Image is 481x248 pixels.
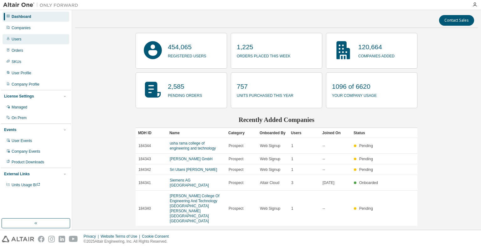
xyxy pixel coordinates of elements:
div: User Profile [12,71,31,76]
span: Pending [359,144,373,148]
span: Altair Cloud [260,180,279,185]
p: 120,664 [358,42,395,52]
span: Web Signup [260,206,280,211]
img: youtube.svg [69,236,78,242]
a: Sri Utami [PERSON_NAME] [170,167,217,172]
p: 2,585 [168,82,202,91]
span: 184344 [138,143,151,148]
div: Company Events [12,149,40,154]
span: -- [323,206,325,211]
div: On Prem [12,115,27,120]
span: Onboarded [359,181,378,185]
span: Prospect [229,156,243,161]
span: Web Signup [260,156,280,161]
span: 184341 [138,180,151,185]
div: Joined On [322,128,349,138]
div: MDH ID [138,128,164,138]
div: User Events [12,138,32,143]
div: Dashboard [12,14,31,19]
span: -- [323,167,325,172]
span: Pending [359,157,373,161]
span: [DATE] [323,180,334,185]
span: Prospect [229,167,243,172]
span: 184342 [138,167,151,172]
p: your company usage [332,91,377,98]
div: Managed [12,105,27,110]
p: 1096 of 6620 [332,82,377,91]
div: Company Profile [12,82,39,87]
span: Web Signup [260,167,280,172]
div: Onboarded By [260,128,286,138]
img: instagram.svg [48,236,55,242]
img: linkedin.svg [59,236,65,242]
div: Users [291,128,317,138]
span: 1 [291,143,293,148]
span: 1 [291,206,293,211]
div: Website Terms of Use [101,234,142,239]
a: Siemens AG [GEOGRAPHIC_DATA] [170,178,209,187]
span: Pending [359,206,373,211]
span: 184343 [138,156,151,161]
div: Privacy [84,234,101,239]
div: Events [4,127,16,132]
div: External Links [4,171,30,177]
span: 3 [291,180,293,185]
h2: Recently Added Companies [136,116,417,124]
span: Prospect [229,143,243,148]
span: 1 [291,167,293,172]
img: altair_logo.svg [2,236,34,242]
div: Companies [12,25,31,30]
span: -- [323,156,325,161]
div: Category [228,128,255,138]
button: Contact Sales [439,15,474,26]
a: usha rama college of engineering and technology [170,141,216,150]
img: Altair One [3,2,81,8]
a: [PERSON_NAME] GmbH [170,157,213,161]
span: Web Signup [260,143,280,148]
span: Prospect [229,206,243,211]
p: 757 [237,82,293,91]
div: Name [169,128,223,138]
p: orders placed this week [237,52,291,59]
p: pending orders [168,91,202,98]
span: Pending [359,167,373,172]
span: 1 [291,156,293,161]
div: Orders [12,48,23,53]
span: Prospect [229,180,243,185]
div: Users [12,37,21,42]
p: 454,065 [168,42,206,52]
span: Units Usage BI [12,183,40,187]
div: Product Downloads [12,160,44,165]
span: 184340 [138,206,151,211]
p: © 2025 Altair Engineering, Inc. All Rights Reserved. [84,239,173,244]
div: License Settings [4,94,34,99]
p: companies added [358,52,395,59]
p: units purchased this year [237,91,293,98]
a: [PERSON_NAME] College Of Engineering And Technology [GEOGRAPHIC_DATA][PERSON_NAME][GEOGRAPHIC_DAT... [170,194,220,223]
span: -- [323,143,325,148]
img: facebook.svg [38,236,44,242]
div: Status [354,128,380,138]
div: Cookie Consent [142,234,172,239]
p: 1,225 [237,42,291,52]
div: SKUs [12,59,21,64]
p: registered users [168,52,206,59]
